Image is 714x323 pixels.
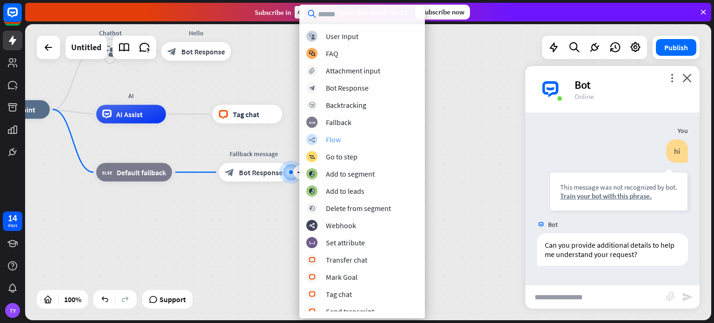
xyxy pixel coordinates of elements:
[309,223,315,229] i: webhooks
[326,118,351,127] div: Fallback
[326,307,374,316] div: Send transcript
[326,152,357,161] div: Go to step
[309,309,316,315] i: block_livechat
[297,169,304,176] i: plus
[154,28,238,38] div: Hello
[309,291,316,297] i: block_livechat
[309,51,315,57] i: block_faq
[326,238,365,247] div: Set attribute
[5,303,20,318] div: TY
[218,110,228,119] i: block_livechat
[326,83,369,92] div: Bot Response
[309,68,315,74] i: block_attachment
[225,168,234,177] i: block_bot_response
[7,4,35,32] button: Open LiveChat chat widget
[233,110,259,119] span: Tag chat
[8,214,17,222] div: 14
[326,290,352,299] div: Tag chat
[159,292,186,307] span: Support
[167,47,177,56] i: block_bot_response
[117,168,166,177] span: Default fallback
[3,211,22,231] a: 14 days
[666,139,688,163] div: hi
[416,5,470,20] div: Subscribe now
[326,66,380,75] div: Attachment input
[326,255,367,264] div: Transfer chat
[326,204,391,213] div: Delete from segment
[116,110,143,119] span: AI Assist
[326,135,341,144] div: Flow
[82,28,138,38] div: Chatbot
[309,33,315,40] i: block_user_input
[61,292,84,307] div: 100%
[678,126,688,135] span: You
[239,168,283,177] span: Bot Response
[668,73,676,82] i: more_vert
[575,92,688,101] div: Online
[181,47,225,56] span: Bot Response
[682,73,692,82] i: close
[326,186,364,196] div: Add to leads
[326,272,357,282] div: Mark Goal
[89,91,173,100] div: AI
[682,291,693,303] i: send
[326,100,366,110] div: Backtracking
[666,292,675,301] i: block_attachment
[560,191,677,200] div: Train your bot with this phrase.
[309,137,315,143] i: builder_tree
[102,168,112,177] i: block_fallback
[255,6,408,19] div: Subscribe in days to get your first month for $1
[71,36,101,59] div: Untitled
[309,274,316,280] i: block_livechat
[8,222,17,229] div: days
[309,188,315,194] i: block_add_to_segment
[326,32,358,41] div: User Input
[309,171,315,177] i: block_add_to_segment
[309,240,315,246] i: block_set_attribute
[309,257,316,263] i: block_livechat
[326,49,338,58] div: FAQ
[309,85,315,91] i: block_bot_response
[326,221,356,230] div: Webhook
[560,183,677,191] div: This message was not recognized by bot.
[575,78,688,92] div: Bot
[309,205,315,211] i: block_delete_from_segment
[656,39,696,56] button: Publish
[309,102,315,108] i: block_backtracking
[212,149,296,158] div: Fallback message
[295,6,304,19] div: 4
[309,119,315,125] i: block_fallback
[537,233,688,266] div: Can you provide additional details to help me understand your request?
[309,154,315,160] i: block_goto
[548,220,558,229] span: Bot
[326,169,375,178] div: Add to segment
